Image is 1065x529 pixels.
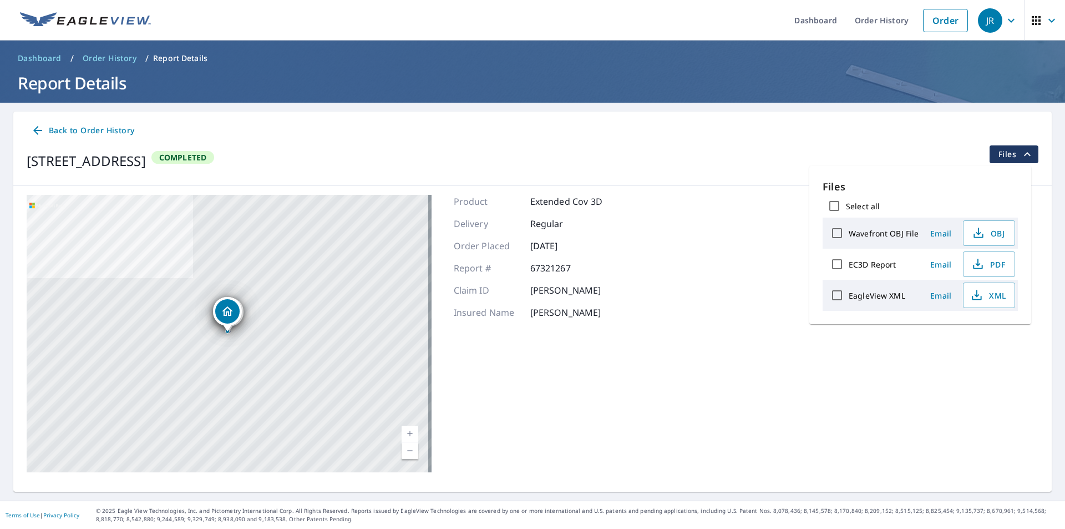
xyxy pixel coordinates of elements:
button: XML [963,283,1015,308]
span: Email [927,259,954,270]
span: Order History [83,53,136,64]
p: [PERSON_NAME] [530,306,601,319]
p: Extended Cov 3D [530,195,602,208]
a: Back to Order History [27,120,139,141]
p: | [6,512,79,518]
img: EV Logo [20,12,151,29]
a: Current Level 17, Zoom Out [402,442,418,459]
p: Claim ID [454,284,520,297]
label: Select all [846,201,880,211]
li: / [70,52,74,65]
a: Current Level 17, Zoom In [402,426,418,442]
button: Email [923,256,958,273]
a: Privacy Policy [43,511,79,519]
p: Delivery [454,217,520,230]
div: JR [978,8,1002,33]
span: OBJ [970,226,1006,240]
a: Order History [78,49,141,67]
p: © 2025 Eagle View Technologies, Inc. and Pictometry International Corp. All Rights Reserved. Repo... [96,507,1059,523]
button: PDF [963,251,1015,277]
span: Files [998,148,1034,161]
label: Wavefront OBJ File [849,228,919,239]
p: [DATE] [530,239,597,253]
p: Regular [530,217,597,230]
span: XML [970,289,1006,302]
div: Dropped pin, building 1, Residential property, 16037 Samoa Ct Fort Mill, SC 29708 [213,297,242,331]
a: Terms of Use [6,511,40,519]
p: Files [823,179,1018,194]
div: [STREET_ADDRESS] [27,151,146,171]
p: [PERSON_NAME] [530,284,601,297]
span: PDF [970,258,1006,271]
span: Dashboard [18,53,62,64]
p: Insured Name [454,306,520,319]
button: Email [923,287,958,304]
span: Email [927,228,954,239]
p: Order Placed [454,239,520,253]
label: EC3D Report [849,259,896,270]
span: Back to Order History [31,124,134,138]
p: Report # [454,261,520,275]
span: Completed [153,152,214,163]
p: Product [454,195,520,208]
span: Email [927,290,954,301]
li: / [145,52,149,65]
label: EagleView XML [849,290,905,301]
nav: breadcrumb [13,49,1052,67]
button: OBJ [963,220,1015,246]
h1: Report Details [13,72,1052,94]
button: Email [923,225,958,242]
a: Order [923,9,968,32]
a: Dashboard [13,49,66,67]
p: 67321267 [530,261,597,275]
button: filesDropdownBtn-67321267 [989,145,1038,163]
p: Report Details [153,53,207,64]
